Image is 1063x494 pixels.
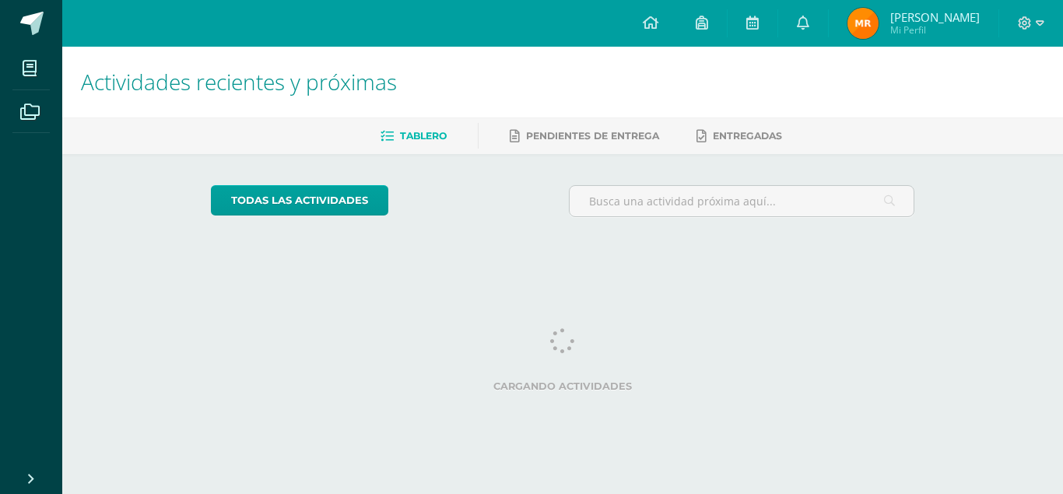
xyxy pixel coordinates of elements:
a: Tablero [381,124,447,149]
a: Pendientes de entrega [510,124,659,149]
img: e250c93a6fbbca784c1aa0ddd48c3c59.png [847,8,879,39]
input: Busca una actividad próxima aquí... [570,186,914,216]
span: Pendientes de entrega [526,130,659,142]
label: Cargando actividades [211,380,915,392]
a: Entregadas [696,124,782,149]
a: todas las Actividades [211,185,388,215]
span: Tablero [400,130,447,142]
span: Entregadas [713,130,782,142]
span: [PERSON_NAME] [890,9,980,25]
span: Actividades recientes y próximas [81,67,397,96]
span: Mi Perfil [890,23,980,37]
